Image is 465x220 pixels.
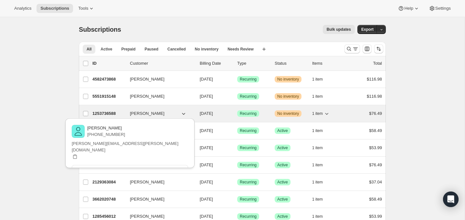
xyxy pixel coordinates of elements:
[277,111,299,116] span: No inventory
[312,92,330,101] button: 1 item
[92,93,125,100] p: 5551915148
[312,143,330,152] button: 1 item
[277,162,288,168] span: Active
[357,25,377,34] button: Export
[240,162,257,168] span: Recurring
[312,178,330,187] button: 1 item
[14,6,31,11] span: Analytics
[200,94,213,99] span: [DATE]
[240,94,257,99] span: Recurring
[404,6,413,11] span: Help
[37,4,73,13] button: Subscriptions
[394,4,423,13] button: Help
[435,6,451,11] span: Settings
[200,60,232,67] p: Billing Date
[200,180,213,184] span: [DATE]
[369,145,382,150] span: $53.99
[312,214,323,219] span: 1 item
[443,192,459,207] div: Open Intercom Messenger
[144,47,158,52] span: Paused
[200,162,213,167] span: [DATE]
[227,47,254,52] span: Needs Review
[78,6,88,11] span: Tools
[369,111,382,116] span: $76.49
[130,179,164,185] span: [PERSON_NAME]
[344,44,360,53] button: Search and filter results
[87,47,91,52] span: All
[240,180,257,185] span: Recurring
[374,44,383,53] button: Sort the results
[240,128,257,133] span: Recurring
[130,110,164,117] span: [PERSON_NAME]
[369,197,382,202] span: $58.49
[240,77,257,82] span: Recurring
[327,27,351,32] span: Bulk updates
[92,195,382,204] div: 3662020748[PERSON_NAME][DATE]SuccessRecurringSuccessActive1 item$58.49
[92,60,125,67] p: ID
[277,77,299,82] span: No inventory
[237,60,269,67] div: Type
[277,197,288,202] span: Active
[200,145,213,150] span: [DATE]
[369,162,382,167] span: $76.49
[367,94,382,99] span: $116.98
[74,4,99,13] button: Tools
[369,128,382,133] span: $58.49
[312,145,323,150] span: 1 item
[312,111,323,116] span: 1 item
[92,179,125,185] p: 2129363084
[312,60,344,67] div: Items
[200,111,213,116] span: [DATE]
[92,60,382,67] div: IDCustomerBilling DateTypeStatusItemsTotal
[10,4,35,13] button: Analytics
[312,75,330,84] button: 1 item
[87,125,125,131] p: [PERSON_NAME]
[72,165,188,174] button: View customer
[240,111,257,116] span: Recurring
[277,128,288,133] span: Active
[312,162,323,168] span: 1 item
[100,47,112,52] span: Active
[92,213,125,220] p: 1285456012
[92,76,125,82] p: 4582473868
[312,195,330,204] button: 1 item
[369,214,382,219] span: $53.99
[361,27,374,32] span: Export
[92,110,125,117] p: 1253736588
[72,125,85,138] img: variant image
[79,26,121,33] span: Subscriptions
[312,160,330,170] button: 1 item
[367,77,382,82] span: $116.98
[92,75,382,84] div: 4582473868[PERSON_NAME][DATE]SuccessRecurringWarningNo inventory1 item$116.98
[200,197,213,202] span: [DATE]
[126,108,191,119] button: [PERSON_NAME]
[167,47,186,52] span: Cancelled
[195,47,218,52] span: No inventory
[130,213,164,220] span: [PERSON_NAME]
[312,94,323,99] span: 1 item
[92,143,382,152] div: 1456472204[PERSON_NAME][DATE]SuccessRecurringSuccessActive1 item$53.99
[92,126,382,135] div: 1469415564[PERSON_NAME][DATE]SuccessRecurringSuccessActive1 item$58.49
[312,77,323,82] span: 1 item
[312,109,330,118] button: 1 item
[92,92,382,101] div: 5551915148[PERSON_NAME][DATE]SuccessRecurringWarningNo inventory1 item$116.98
[130,60,195,67] p: Customer
[312,197,323,202] span: 1 item
[277,94,299,99] span: No inventory
[277,214,288,219] span: Active
[87,131,125,138] p: [PHONE_NUMBER]
[116,167,143,172] span: View customer
[277,145,288,150] span: Active
[200,128,213,133] span: [DATE]
[130,93,164,100] span: [PERSON_NAME]
[277,180,288,185] span: Active
[312,128,323,133] span: 1 item
[92,178,382,187] div: 2129363084[PERSON_NAME][DATE]SuccessRecurringSuccessActive1 item$37.04
[240,145,257,150] span: Recurring
[126,177,191,187] button: [PERSON_NAME]
[92,109,382,118] div: 1253736588[PERSON_NAME][DATE]SuccessRecurringWarningNo inventory1 item$76.49
[312,180,323,185] span: 1 item
[121,47,135,52] span: Prepaid
[92,196,125,203] p: 3662020748
[72,140,188,153] p: [PERSON_NAME][EMAIL_ADDRESS][PERSON_NAME][DOMAIN_NAME]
